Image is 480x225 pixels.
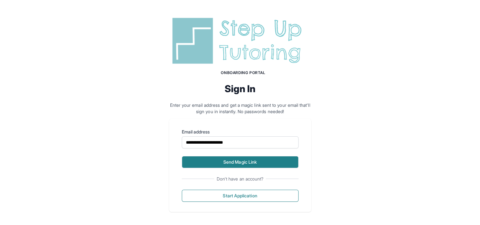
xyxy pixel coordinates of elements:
[182,190,299,202] button: Start Application
[169,83,311,94] h2: Sign In
[182,156,299,168] button: Send Magic Link
[175,70,311,75] h1: Onboarding Portal
[169,102,311,115] p: Enter your email address and get a magic link sent to your email that'll sign you in instantly. N...
[214,176,266,182] span: Don't have an account?
[169,15,311,66] img: Step Up Tutoring horizontal logo
[182,129,299,135] label: Email address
